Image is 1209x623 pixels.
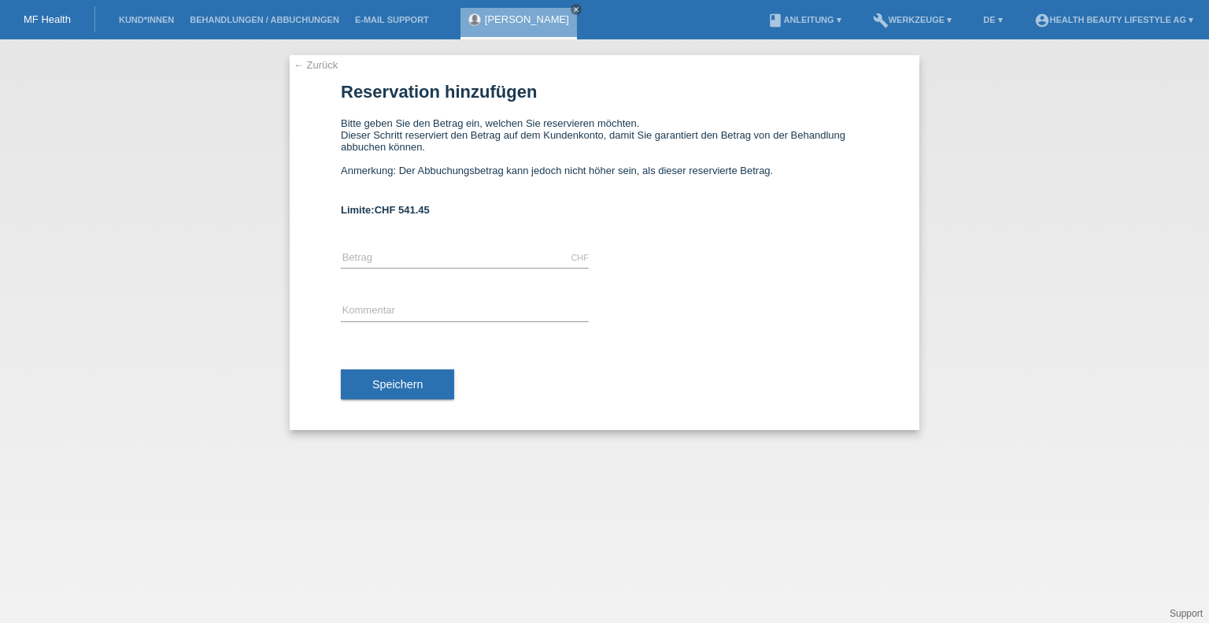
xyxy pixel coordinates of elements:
[24,13,71,25] a: MF Health
[341,117,868,188] div: Bitte geben Sie den Betrag ein, welchen Sie reservieren möchten. Dieser Schritt reserviert den Be...
[1026,15,1201,24] a: account_circleHealth Beauty Lifestyle AG ▾
[485,13,569,25] a: [PERSON_NAME]
[372,378,423,391] span: Speichern
[571,4,582,15] a: close
[375,204,430,216] span: CHF 541.45
[975,15,1010,24] a: DE ▾
[1034,13,1050,28] i: account_circle
[341,82,868,102] h1: Reservation hinzufügen
[182,15,347,24] a: Behandlungen / Abbuchungen
[294,59,338,71] a: ← Zurück
[571,253,589,262] div: CHF
[347,15,437,24] a: E-Mail Support
[760,15,849,24] a: bookAnleitung ▾
[341,204,430,216] b: Limite:
[865,15,960,24] a: buildWerkzeuge ▾
[341,369,454,399] button: Speichern
[572,6,580,13] i: close
[1170,608,1203,619] a: Support
[767,13,783,28] i: book
[111,15,182,24] a: Kund*innen
[873,13,889,28] i: build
